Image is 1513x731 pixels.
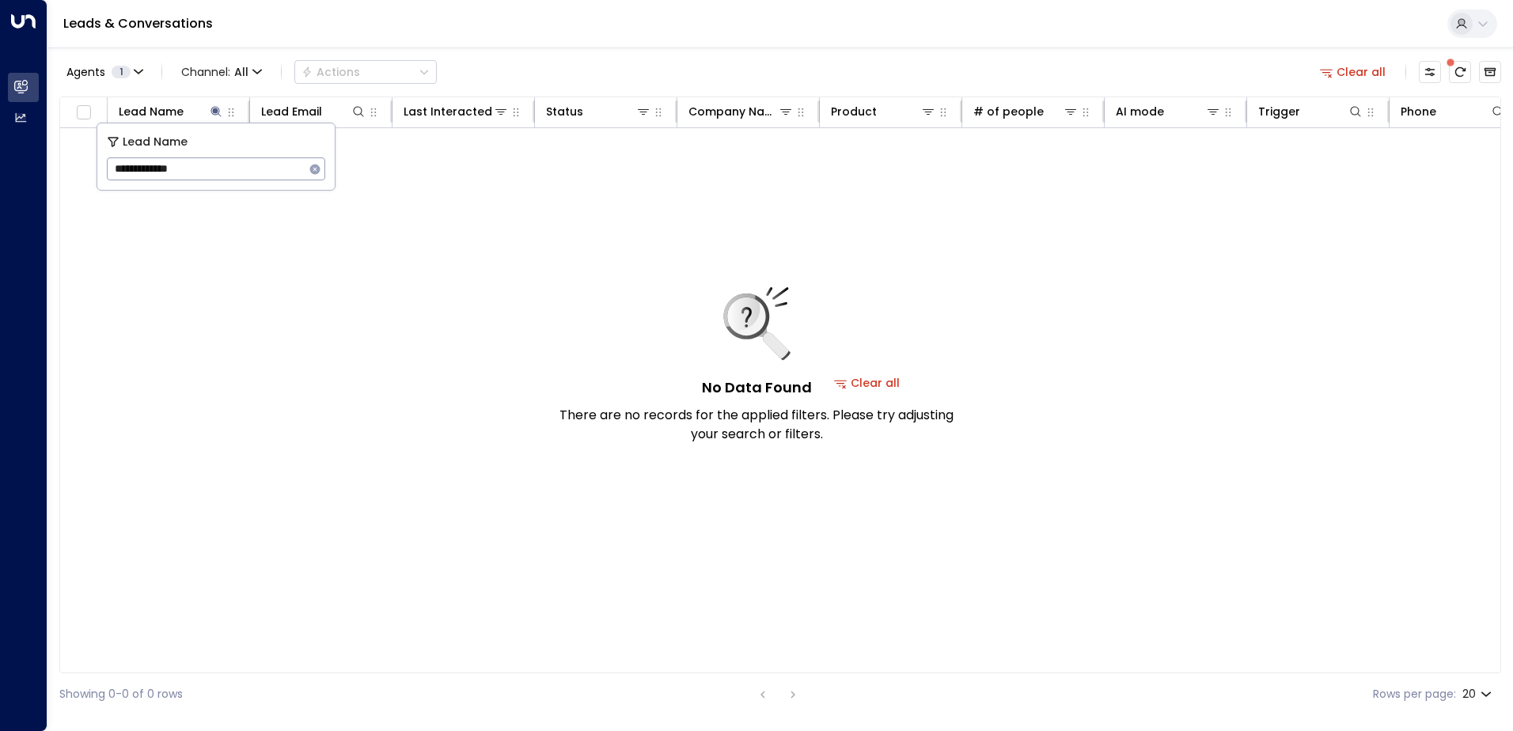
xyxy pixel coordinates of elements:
div: Company Name [688,102,778,121]
span: There are new threads available. Refresh the grid to view the latest updates. [1449,61,1471,83]
div: # of people [973,102,1079,121]
a: Leads & Conversations [63,14,213,32]
span: All [234,66,248,78]
button: Channel:All [175,61,268,83]
nav: pagination navigation [753,684,803,704]
button: Archived Leads [1479,61,1501,83]
div: # of people [973,102,1044,121]
div: Button group with a nested menu [294,60,437,84]
span: Agents [66,66,105,78]
button: Actions [294,60,437,84]
div: Lead Email [261,102,366,121]
div: Lead Email [261,102,322,121]
p: There are no records for the applied filters. Please try adjusting your search or filters. [559,406,954,444]
div: Trigger [1258,102,1300,121]
div: Phone [1401,102,1506,121]
div: Last Interacted [404,102,509,121]
div: Showing 0-0 of 0 rows [59,686,183,703]
button: Clear all [1314,61,1393,83]
div: Product [831,102,877,121]
div: Trigger [1258,102,1363,121]
div: Last Interacted [404,102,492,121]
span: Lead Name [123,133,188,151]
div: Lead Name [119,102,224,121]
div: Actions [301,65,360,79]
button: Customize [1419,61,1441,83]
label: Rows per page: [1373,686,1456,703]
span: Toggle select all [74,103,93,123]
div: Product [831,102,936,121]
div: Status [546,102,651,121]
div: Company Name [688,102,794,121]
div: 20 [1462,683,1495,706]
span: Channel: [175,61,268,83]
span: 1 [112,66,131,78]
div: Status [546,102,583,121]
button: Agents1 [59,61,149,83]
h5: No Data Found [702,377,812,398]
div: AI mode [1116,102,1221,121]
div: Lead Name [119,102,184,121]
div: AI mode [1116,102,1164,121]
div: Phone [1401,102,1436,121]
